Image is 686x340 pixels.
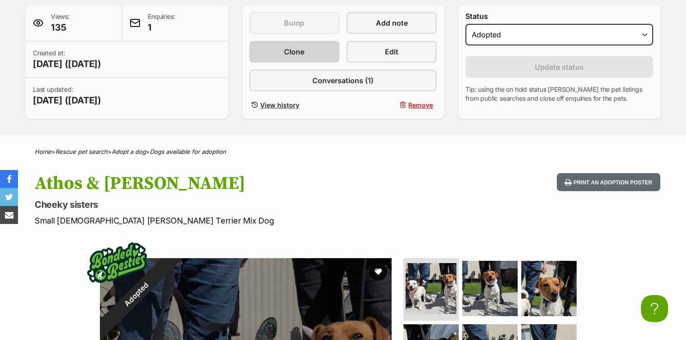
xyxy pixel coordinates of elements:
label: Status [465,12,653,20]
p: Small [DEMOGRAPHIC_DATA] [PERSON_NAME] Terrier Mix Dog [35,215,415,227]
span: Add note [376,18,408,28]
p: Created at: [33,49,101,70]
a: View history [249,98,339,112]
button: Update status [465,56,653,78]
span: 135 [51,21,70,34]
a: Dogs available for adoption [150,148,226,155]
a: Home [35,148,51,155]
p: Last updated: [33,85,101,107]
a: Clone [249,41,339,63]
iframe: Help Scout Beacon - Open [641,295,668,322]
span: Update status [535,62,584,72]
span: Bump [284,18,304,28]
div: > > > [12,148,674,155]
span: Conversations (1) [312,75,374,86]
p: Views: [51,12,70,34]
a: Edit [347,41,437,63]
p: Cheeky sisters [35,198,415,211]
img: Photo of Athos & Rosie [462,261,518,316]
button: Remove [347,98,437,112]
a: Add note [347,12,437,34]
span: [DATE] ([DATE]) [33,58,101,70]
button: Print an adoption poster [557,173,660,192]
span: View history [260,100,299,110]
a: Rescue pet search [55,148,108,155]
span: [DATE] ([DATE]) [33,94,101,107]
img: bonded besties [81,227,153,299]
h1: Athos & [PERSON_NAME] [35,173,415,194]
img: Photo of Athos & Rosie [406,263,456,314]
span: Clone [284,46,304,57]
button: favourite [369,263,387,281]
p: Tip: using the on hold status [PERSON_NAME] the pet listings from public searches and close off e... [465,85,653,103]
span: 1 [148,21,175,34]
span: Edit [385,46,398,57]
button: Bump [249,12,339,34]
a: Conversations (1) [249,70,437,91]
img: Photo of Athos & Rosie [521,261,577,316]
p: Enquiries: [148,12,175,34]
span: Remove [408,100,433,110]
a: Adopt a dog [112,148,146,155]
